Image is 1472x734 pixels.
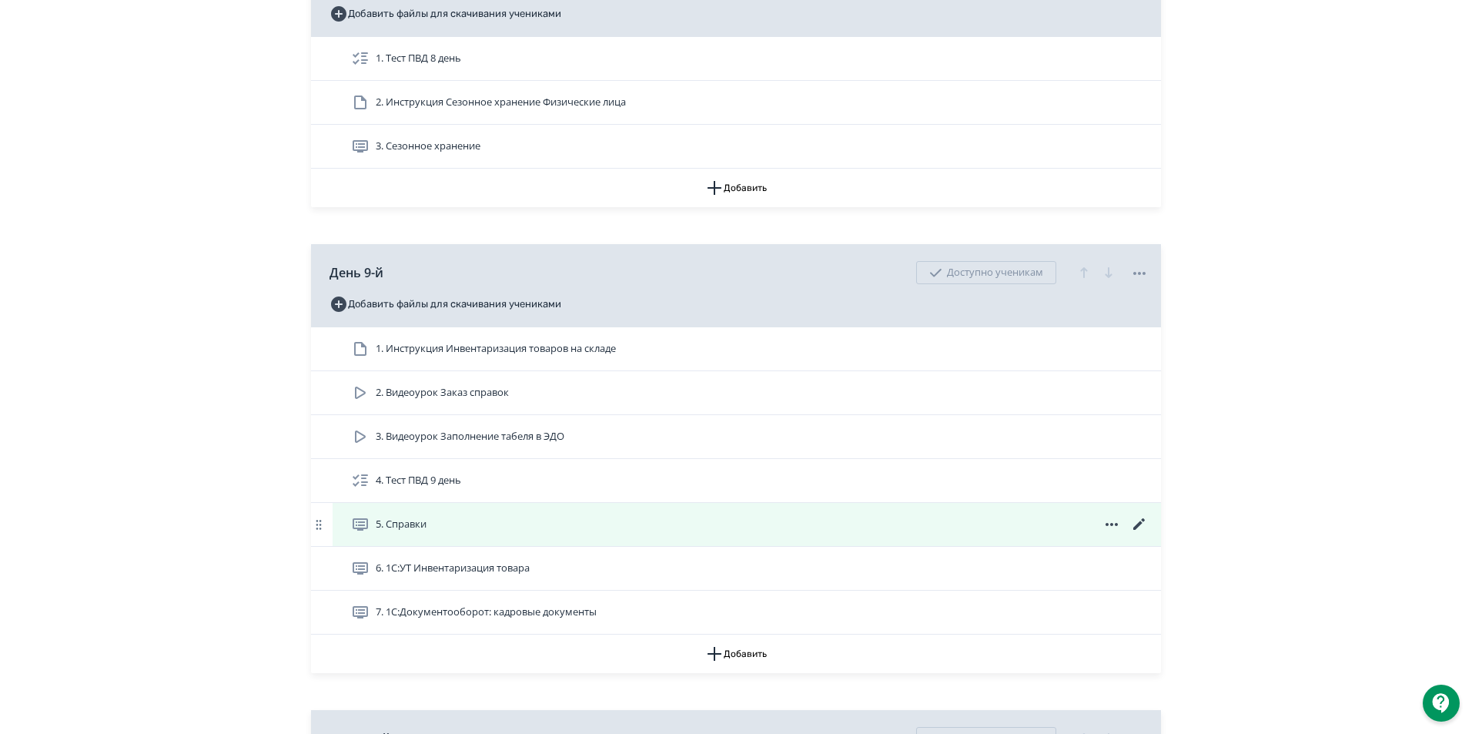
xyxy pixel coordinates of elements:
span: 2. Инструкция Сезонное хранение Физические лица [376,95,626,110]
div: 1. Инструкция Инвентаризация товаров на складе [311,327,1161,371]
span: 4. Тест ПВД 9 день [376,473,461,488]
button: Добавить файлы для скачивания учениками [330,2,561,26]
span: День 9-й [330,263,383,282]
span: 3. Сезонное хранение [376,139,480,154]
span: 2. Видеоурок Заказ справок [376,385,509,401]
span: 1. Тест ПВД 8 день [376,51,461,66]
span: 5. Справки [376,517,427,532]
div: 2. Видеоурок Заказ справок [311,371,1161,415]
div: 3. Видеоурок Заполнение табеля в ЭДО [311,415,1161,459]
div: 3. Сезонное хранение [311,125,1161,169]
div: 7. 1С:Документооборот: кадровые документы [311,591,1161,635]
span: 3. Видеоурок Заполнение табеля в ЭДО [376,429,564,444]
div: Доступно ученикам [916,261,1056,284]
button: Добавить [311,635,1161,673]
div: 1. Тест ПВД 8 день [311,37,1161,81]
div: 4. Тест ПВД 9 день [311,459,1161,503]
button: Добавить [311,169,1161,207]
div: 6. 1С:УТ Инвентаризация товара [311,547,1161,591]
span: 1. Инструкция Инвентаризация товаров на складе [376,341,616,357]
div: 2. Инструкция Сезонное хранение Физические лица [311,81,1161,125]
span: 7. 1С:Документооборот: кадровые документы [376,605,597,620]
span: 6. 1С:УТ Инвентаризация товара [376,561,530,576]
div: 5. Справки [311,503,1161,547]
button: Добавить файлы для скачивания учениками [330,292,561,317]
